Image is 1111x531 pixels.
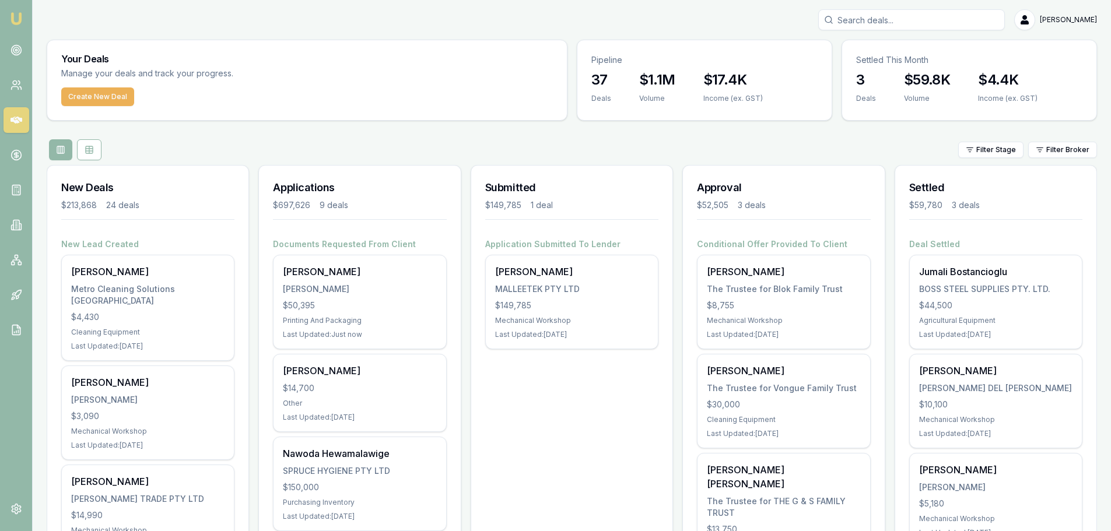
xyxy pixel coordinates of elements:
[978,71,1038,89] h3: $4.4K
[71,265,225,279] div: [PERSON_NAME]
[283,283,436,295] div: [PERSON_NAME]
[485,199,521,211] div: $149,785
[1028,142,1097,158] button: Filter Broker
[697,180,870,196] h3: Approval
[697,238,870,250] h4: Conditional Offer Provided To Client
[71,410,225,422] div: $3,090
[1040,15,1097,24] span: [PERSON_NAME]
[495,330,649,339] div: Last Updated: [DATE]
[591,54,818,66] p: Pipeline
[283,265,436,279] div: [PERSON_NAME]
[856,71,876,89] h3: 3
[283,512,436,521] div: Last Updated: [DATE]
[919,330,1073,339] div: Last Updated: [DATE]
[978,94,1038,103] div: Income (ex. GST)
[283,382,436,394] div: $14,700
[818,9,1005,30] input: Search deals
[919,415,1073,424] div: Mechanical Workshop
[495,316,649,325] div: Mechanical Workshop
[71,283,225,307] div: Metro Cleaning Solutions [GEOGRAPHIC_DATA]
[904,94,950,103] div: Volume
[856,94,876,103] div: Deals
[283,498,436,507] div: Purchasing Inventory
[61,199,97,211] div: $213,868
[919,382,1073,394] div: [PERSON_NAME] DEL [PERSON_NAME]
[958,142,1024,158] button: Filter Stage
[61,54,553,64] h3: Your Deals
[273,238,446,250] h4: Documents Requested From Client
[707,495,860,519] div: The Trustee for THE G & S FAMILY TRUST
[909,180,1082,196] h3: Settled
[919,283,1073,295] div: BOSS STEEL SUPPLIES PTY. LTD.
[591,94,611,103] div: Deals
[703,71,763,89] h3: $17.4K
[283,399,436,408] div: Other
[919,399,1073,410] div: $10,100
[707,429,860,438] div: Last Updated: [DATE]
[9,12,23,26] img: emu-icon-u.png
[952,199,980,211] div: 3 deals
[707,316,860,325] div: Mechanical Workshop
[61,238,234,250] h4: New Lead Created
[919,514,1073,523] div: Mechanical Workshop
[283,330,436,339] div: Last Updated: Just now
[71,474,225,488] div: [PERSON_NAME]
[707,463,860,491] div: [PERSON_NAME] [PERSON_NAME]
[71,311,225,323] div: $4,430
[703,94,763,103] div: Income (ex. GST)
[106,199,139,211] div: 24 deals
[485,180,658,196] h3: Submitted
[283,300,436,311] div: $50,395
[1046,145,1089,154] span: Filter Broker
[707,415,860,424] div: Cleaning Equipment
[273,180,446,196] h3: Applications
[495,283,649,295] div: MALLEETEK PTY LTD
[71,427,225,436] div: Mechanical Workshop
[283,413,436,422] div: Last Updated: [DATE]
[919,364,1073,378] div: [PERSON_NAME]
[976,145,1016,154] span: Filter Stage
[919,429,1073,438] div: Last Updated: [DATE]
[738,199,766,211] div: 3 deals
[71,509,225,521] div: $14,990
[904,71,950,89] h3: $59.8K
[71,375,225,389] div: [PERSON_NAME]
[71,394,225,406] div: [PERSON_NAME]
[283,465,436,477] div: SPRUCE HYGIENE PTY LTD
[283,481,436,493] div: $150,000
[909,238,1082,250] h4: Deal Settled
[697,199,728,211] div: $52,505
[283,446,436,460] div: Nawoda Hewamalawige
[919,463,1073,477] div: [PERSON_NAME]
[919,481,1073,493] div: [PERSON_NAME]
[531,199,553,211] div: 1 deal
[919,498,1073,509] div: $5,180
[61,87,134,106] button: Create New Deal
[707,330,860,339] div: Last Updated: [DATE]
[71,441,225,450] div: Last Updated: [DATE]
[919,265,1073,279] div: Jumali Bostancioglu
[707,300,860,311] div: $8,755
[639,94,675,103] div: Volume
[71,493,225,505] div: [PERSON_NAME] TRADE PTY LTD
[707,399,860,410] div: $30,000
[919,316,1073,325] div: Agricultural Equipment
[495,265,649,279] div: [PERSON_NAME]
[856,54,1082,66] p: Settled This Month
[283,316,436,325] div: Printing And Packaging
[71,342,225,351] div: Last Updated: [DATE]
[707,382,860,394] div: The Trustee for Vongue Family Trust
[707,364,860,378] div: [PERSON_NAME]
[320,199,348,211] div: 9 deals
[639,71,675,89] h3: $1.1M
[485,238,658,250] h4: Application Submitted To Lender
[919,300,1073,311] div: $44,500
[909,199,942,211] div: $59,780
[61,180,234,196] h3: New Deals
[61,67,360,80] p: Manage your deals and track your progress.
[591,71,611,89] h3: 37
[273,199,310,211] div: $697,626
[707,283,860,295] div: The Trustee for Blok Family Trust
[283,364,436,378] div: [PERSON_NAME]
